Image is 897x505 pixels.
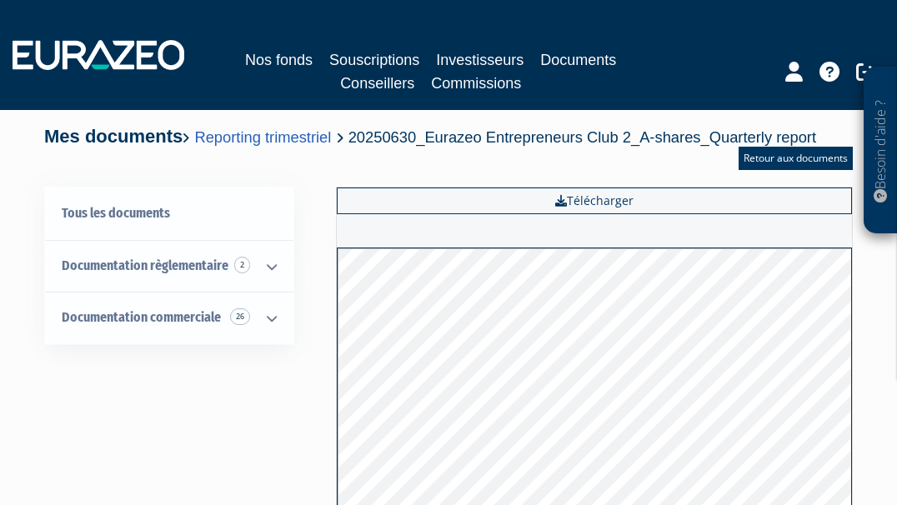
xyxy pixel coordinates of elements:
[337,187,852,214] a: Télécharger
[13,40,184,70] img: 1732889491-logotype_eurazeo_blanc_rvb.png
[45,240,293,292] a: Documentation règlementaire 2
[230,308,250,325] span: 26
[44,127,816,147] h4: Mes documents
[340,72,414,95] a: Conseillers
[348,128,816,146] span: 20250630_Eurazeo Entrepreneurs Club 2_A-shares_Quarterly report
[234,257,250,273] span: 2
[329,48,419,72] a: Souscriptions
[45,292,293,344] a: Documentation commerciale 26
[431,72,521,95] a: Commissions
[739,147,853,170] a: Retour aux documents
[436,48,524,72] a: Investisseurs
[871,76,890,226] p: Besoin d'aide ?
[62,309,221,325] span: Documentation commerciale
[194,128,331,146] a: Reporting trimestriel
[245,48,313,72] a: Nos fonds
[62,257,228,273] span: Documentation règlementaire
[45,187,293,240] a: Tous les documents
[540,48,616,72] a: Documents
